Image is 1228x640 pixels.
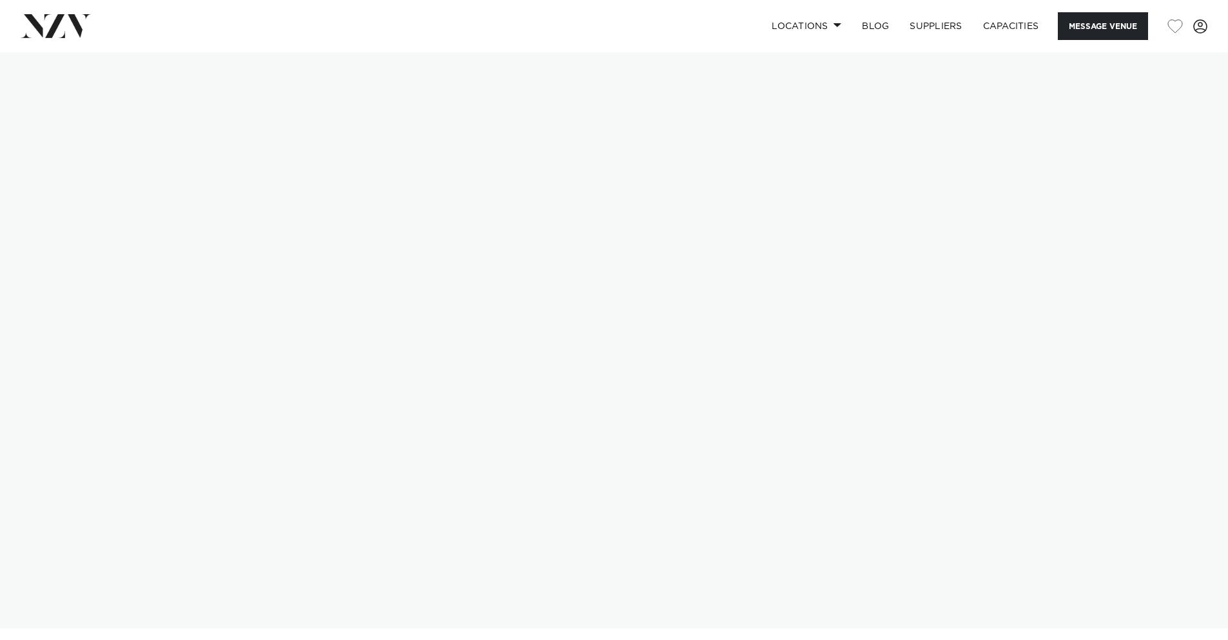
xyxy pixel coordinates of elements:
a: SUPPLIERS [899,12,972,40]
a: Capacities [973,12,1049,40]
img: nzv-logo.png [21,14,91,37]
a: Locations [761,12,852,40]
a: BLOG [852,12,899,40]
button: Message Venue [1058,12,1148,40]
